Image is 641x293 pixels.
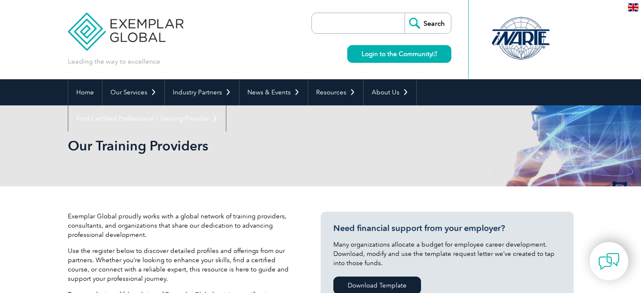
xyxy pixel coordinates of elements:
a: Our Services [102,79,164,105]
img: contact-chat.png [598,251,620,272]
a: Login to the Community [347,45,451,63]
a: Resources [308,79,363,105]
input: Search [405,13,451,33]
a: Home [68,79,102,105]
img: open_square.png [432,51,437,56]
a: About Us [364,79,416,105]
p: Exemplar Global proudly works with a global network of training providers, consultants, and organ... [68,212,295,239]
a: News & Events [239,79,308,105]
h2: Our Training Providers [68,139,422,153]
img: en [628,3,638,11]
a: Industry Partners [165,79,239,105]
a: Find Certified Professional / Training Provider [68,105,226,132]
h3: Need financial support from your employer? [333,223,561,234]
p: Many organizations allocate a budget for employee career development. Download, modify and use th... [333,240,561,268]
p: Leading the way to excellence [68,57,160,66]
p: Use the register below to discover detailed profiles and offerings from our partners. Whether you... [68,246,295,283]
